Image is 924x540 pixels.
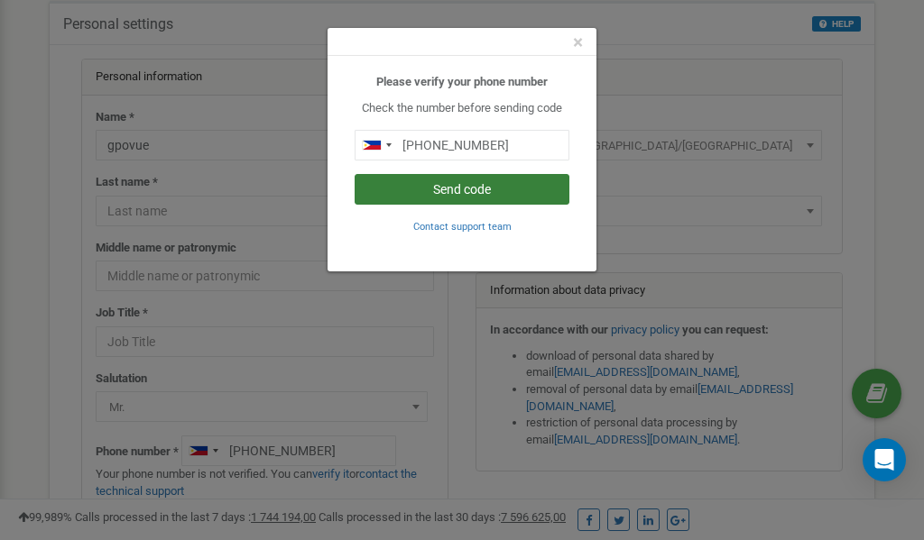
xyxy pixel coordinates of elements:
[376,75,548,88] b: Please verify your phone number
[356,131,397,160] div: Telephone country code
[413,221,512,233] small: Contact support team
[355,100,569,117] p: Check the number before sending code
[355,130,569,160] input: 0905 123 4567
[355,174,569,205] button: Send code
[573,33,583,52] button: Close
[413,219,512,233] a: Contact support team
[863,438,906,481] div: Open Intercom Messenger
[573,32,583,53] span: ×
